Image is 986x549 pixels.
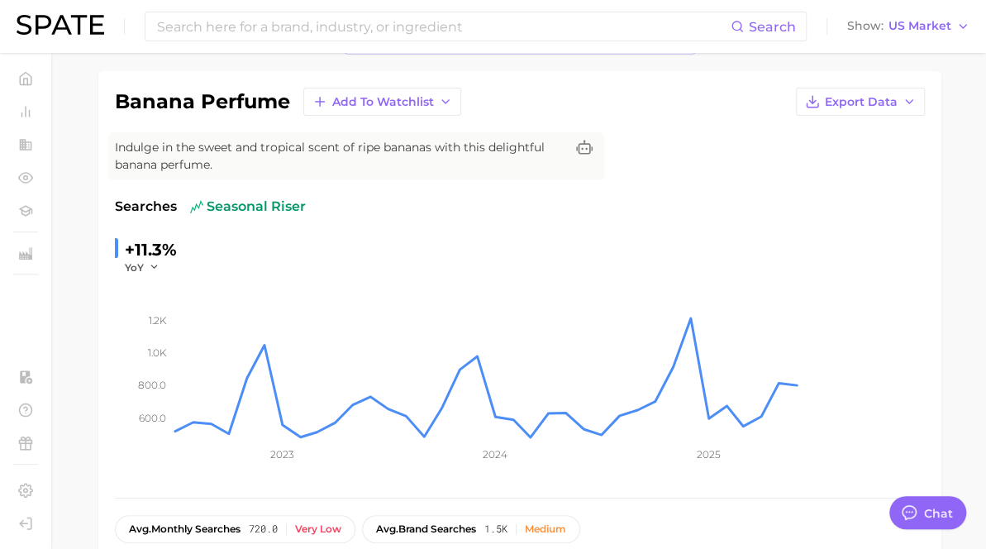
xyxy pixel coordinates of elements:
img: SPATE [17,15,104,35]
tspan: 600.0 [139,412,166,424]
abbr: average [376,523,398,535]
tspan: 2025 [697,448,721,461]
span: Export Data [825,95,898,109]
span: YoY [125,260,144,274]
button: Export Data [796,88,925,116]
span: Search [749,19,796,35]
button: avg.monthly searches720.0Very low [115,515,355,543]
button: avg.brand searches1.5kMedium [362,515,580,543]
span: Searches [115,197,177,217]
img: seasonal riser [190,200,203,213]
a: Log out. Currently logged in with e-mail ncamargo@soldejaneiro.com. [13,511,38,536]
tspan: 2024 [483,448,507,461]
h1: banana perfume [115,92,290,112]
span: Indulge in the sweet and tropical scent of ripe bananas with this delightful banana perfume. [115,139,564,174]
span: seasonal riser [190,197,306,217]
tspan: 800.0 [138,379,166,391]
span: monthly searches [129,523,241,535]
span: 1.5k [484,523,507,535]
abbr: average [129,523,151,535]
tspan: 1.2k [149,313,167,326]
button: ShowUS Market [843,16,974,37]
button: Add to Watchlist [303,88,461,116]
span: 720.0 [249,523,278,535]
input: Search here for a brand, industry, or ingredient [155,12,731,41]
span: brand searches [376,523,476,535]
div: Medium [525,523,566,535]
div: +11.3% [125,236,177,263]
span: Show [847,21,884,31]
tspan: 1.0k [148,346,167,359]
div: Very low [295,523,341,535]
tspan: 2023 [270,448,294,461]
span: Add to Watchlist [332,95,434,109]
button: YoY [125,260,160,274]
span: US Market [888,21,951,31]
